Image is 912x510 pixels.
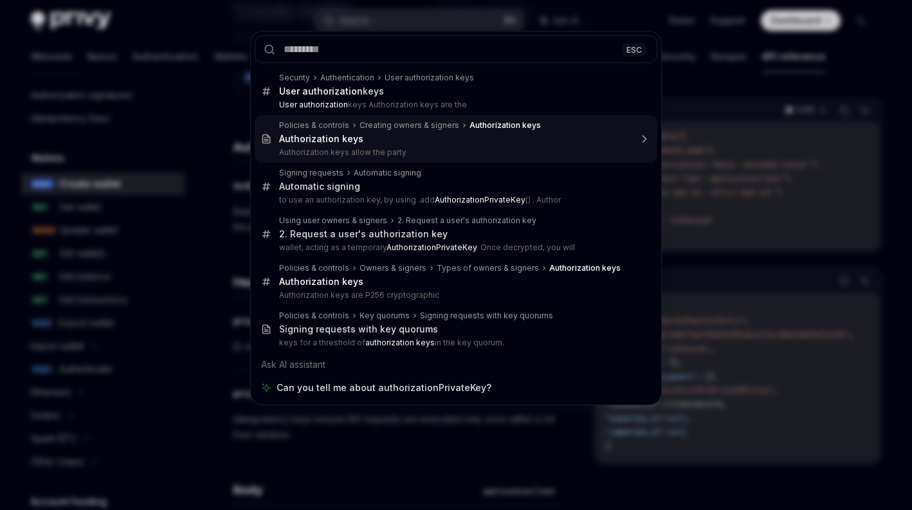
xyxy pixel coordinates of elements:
div: ESC [623,42,646,56]
b: Authorization keys [549,263,621,273]
div: 2. Request a user's authorization key [279,228,448,240]
div: Policies & controls [279,120,349,131]
div: Owners & signers [360,263,426,273]
b: AuthorizationPrivateKey [435,195,525,205]
div: User authorization keys [385,73,474,83]
b: Authorization keys [470,120,541,130]
b: Authorization keys [279,276,363,287]
b: User authorization [279,86,363,96]
div: Creating owners & signers [360,120,459,131]
div: Automatic signing [279,181,360,192]
div: Security [279,73,310,83]
div: Signing requests with key quorums [279,323,438,335]
div: 2. Request a user's authorization key [397,215,536,226]
p: Authorization keys are P256 cryptographic [279,290,630,300]
div: Key quorums [360,311,410,321]
div: Authentication [320,73,374,83]
p: keys Authorization keys are the [279,100,630,110]
p: wallet, acting as a temporary . Once decrypted, you will [279,242,630,253]
div: Policies & controls [279,311,349,321]
b: AuthorizationPrivateKey [387,242,477,252]
div: Policies & controls [279,263,349,273]
div: Ask AI assistant [255,353,657,376]
div: Using user owners & signers [279,215,387,226]
b: User authorization [279,100,348,109]
div: Types of owners & signers [437,263,539,273]
p: Authorization keys allow the party [279,147,630,158]
span: Can you tell me about authorizationPrivateKey? [277,381,491,394]
p: keys for a threshold of in the key quorum. [279,338,630,348]
b: Authorization keys [279,133,363,144]
b: authorization keys [365,338,435,347]
p: to use an authorization key, by using .add () . Author [279,195,630,205]
div: Automatic signing [354,168,421,178]
div: Signing requests with key quorums [420,311,553,321]
div: keys [279,86,384,97]
div: Signing requests [279,168,343,178]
